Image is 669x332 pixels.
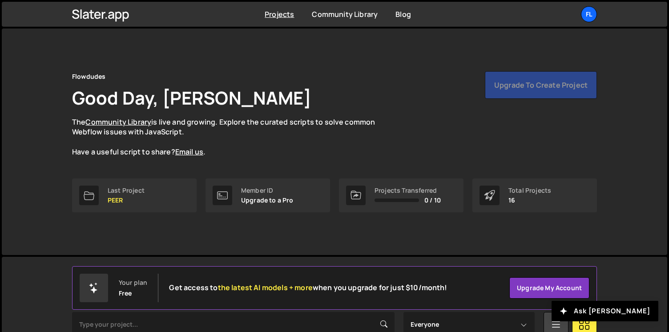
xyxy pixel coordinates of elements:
[108,187,145,194] div: Last Project
[241,197,294,204] p: Upgrade to a Pro
[375,187,441,194] div: Projects Transferred
[312,9,378,19] a: Community Library
[119,279,147,286] div: Your plan
[552,301,658,321] button: Ask [PERSON_NAME]
[424,197,441,204] span: 0 / 10
[169,283,447,292] h2: Get access to when you upgrade for just $10/month!
[508,187,551,194] div: Total Projects
[509,277,589,299] a: Upgrade my account
[265,9,294,19] a: Projects
[581,6,597,22] a: Fl
[108,197,145,204] p: PEER
[72,178,197,212] a: Last Project PEER
[218,283,313,292] span: the latest AI models + more
[72,71,105,82] div: Flowdudes
[508,197,551,204] p: 16
[175,147,203,157] a: Email us
[241,187,294,194] div: Member ID
[395,9,411,19] a: Blog
[85,117,151,127] a: Community Library
[72,85,311,110] h1: Good Day, [PERSON_NAME]
[119,290,132,297] div: Free
[72,117,392,157] p: The is live and growing. Explore the curated scripts to solve common Webflow issues with JavaScri...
